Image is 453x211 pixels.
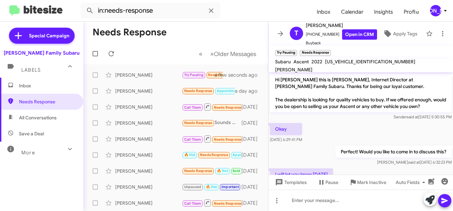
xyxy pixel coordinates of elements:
[93,27,167,38] h1: Needs Response
[19,130,44,137] span: Save a Deal
[9,28,75,44] a: Special Campaign
[214,137,242,142] span: Needs Response
[81,3,221,19] input: Search
[29,32,69,39] span: Special Campaign
[222,185,239,189] span: Important
[275,50,297,56] small: Try Pausing
[241,152,263,158] div: [DATE]
[270,137,302,142] span: [DATE] 6:29:41 PM
[115,120,182,126] div: [PERSON_NAME]
[241,104,263,110] div: [DATE]
[377,28,423,40] button: Apply Tags
[184,169,213,173] span: Needs Response
[217,169,228,173] span: 🔥 Hot
[184,89,213,93] span: Needs Response
[21,67,41,73] span: Labels
[184,153,196,157] span: 🔥 Hot
[241,168,263,174] div: [DATE]
[214,105,242,110] span: Needs Response
[182,151,241,159] div: Yup
[306,21,377,29] span: [PERSON_NAME]
[21,150,35,156] span: More
[19,98,76,105] span: Needs Response
[182,87,235,95] div: Not going to reschedule at this point. Thank you for reaching out
[270,123,302,135] p: Okay
[184,105,202,110] span: Call Them
[182,183,241,191] div: I haven't purchased but I'm not interested right now
[115,200,182,206] div: [PERSON_NAME]
[115,152,182,158] div: [PERSON_NAME]
[398,2,424,22] a: Profile
[275,59,291,65] span: Subaru
[335,146,452,158] p: Perfect! Would you like to come in to discuss this?
[336,2,369,22] a: Calendar
[369,2,398,22] a: Insights
[210,50,214,58] span: »
[274,176,307,188] span: Templates
[184,137,202,142] span: Call Them
[115,184,182,190] div: [PERSON_NAME]
[206,185,217,189] span: 🔥 Hot
[19,114,57,121] span: All Conversations
[407,114,418,119] span: said at
[344,176,392,188] button: Mark Inactive
[300,50,330,56] small: Needs Response
[306,29,377,40] span: [PHONE_NUMBER]
[208,73,236,77] span: Needs Response
[115,136,182,142] div: [PERSON_NAME]
[115,72,182,78] div: [PERSON_NAME]
[184,201,202,206] span: Call Them
[115,88,182,94] div: [PERSON_NAME]
[325,176,338,188] span: Pause
[294,28,298,39] span: T
[311,2,336,22] a: Inbox
[182,103,241,111] div: Inbound Call
[232,169,240,173] span: Sold
[195,47,260,61] nav: Page navigation example
[268,176,312,188] button: Templates
[232,153,262,157] span: Appointment Set
[195,47,207,61] button: Previous
[325,59,415,65] span: [US_VEHICLE_IDENTIFICATION_NUMBER]
[270,168,333,187] p: I will let you know [DATE] I am driving now
[182,119,241,127] div: Sounds good thanks
[19,82,76,89] span: Inbox
[357,176,386,188] span: Mark Inactive
[206,47,260,61] button: Next
[182,135,241,143] div: Inbound Call
[223,72,263,78] div: a few seconds ago
[270,74,452,112] p: Hi [PERSON_NAME] this is [PERSON_NAME], Internet Director at [PERSON_NAME] Family Subaru. Thanks ...
[235,88,263,94] div: a day ago
[182,71,223,79] div: I will let you know [DATE] I am driving now
[241,136,263,142] div: [DATE]
[377,160,452,165] span: [PERSON_NAME] [DATE] 6:32:23 PM
[217,89,246,93] span: Appointment Set
[4,50,80,56] div: [PERSON_NAME] Family Subaru
[390,176,433,188] button: Auto Fields
[115,104,182,110] div: [PERSON_NAME]
[275,67,312,73] span: [PERSON_NAME]
[214,201,242,206] span: Needs Response
[408,160,420,165] span: said at
[306,40,377,46] span: Buyback
[241,120,263,126] div: [DATE]
[184,73,204,77] span: Try Pausing
[312,176,344,188] button: Pause
[199,50,203,58] span: «
[311,59,322,65] span: 2022
[241,184,263,190] div: [DATE]
[430,5,441,16] div: [PERSON_NAME]
[241,200,263,206] div: [DATE]
[182,167,241,175] div: Yes I was planning on coming [DATE]
[184,185,202,189] span: Unpaused
[214,50,256,58] span: Older Messages
[424,5,446,16] button: [PERSON_NAME]
[115,168,182,174] div: [PERSON_NAME]
[200,153,228,157] span: Needs Response
[396,176,428,188] span: Auto Fields
[182,199,241,207] div: Inbound Call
